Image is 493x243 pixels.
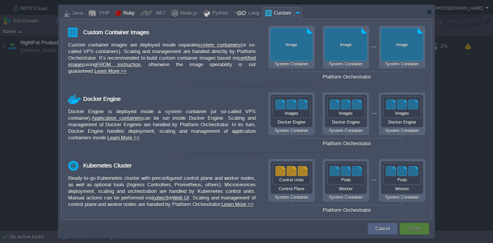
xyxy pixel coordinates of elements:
[327,111,365,116] div: Images
[198,42,240,48] a: system containers
[270,120,313,124] div: Docker Engine
[152,8,166,19] div: .NET
[68,175,256,208] div: Ready-to-go Kubernetes cluster with preconfigured control plane and worker nodes, as well as opti...
[323,62,369,66] div: System Container
[68,42,256,74] div: Custom container images are deployed inside separate (or so-called VPS containers). Scaling and m...
[323,128,369,133] div: System Container
[383,111,421,116] div: Images
[325,186,367,191] div: Worker
[325,42,367,47] div: Image
[68,94,81,104] img: docker-icon.svg
[121,8,135,19] div: Ruby
[152,195,168,201] a: kubectl
[70,8,83,19] div: Java
[268,62,315,66] div: System Container
[92,115,143,121] a: Application containers
[268,128,315,133] div: System Container
[173,195,189,201] a: Web UI
[246,8,259,19] div: Lang
[83,159,132,172] div: Kubernetes Cluster
[379,195,425,199] div: System Container
[272,8,294,19] div: Custom
[273,111,310,116] div: Images
[178,8,197,19] div: Node.js
[94,68,127,74] a: Learn More >>
[210,8,228,19] div: Python
[376,225,390,233] button: Cancel
[96,62,141,67] a: FROM instruction
[270,186,313,191] div: Control Plane
[83,26,149,39] div: Custom Container Images
[268,74,425,80] div: Platform Orchestrator
[97,8,110,19] div: PHP
[383,178,421,182] div: Pods
[268,195,315,199] div: System Container
[107,135,140,141] a: Learn More >>
[221,201,254,207] a: Learn More >>
[381,42,423,47] div: Image
[273,178,310,182] div: Control Units
[323,195,369,199] div: System Container
[68,161,79,171] img: kubernetes-icon.svg
[379,128,425,133] div: System Container
[379,62,425,66] div: System Container
[268,141,425,146] div: Platform Orchestrator
[381,120,423,124] div: Docker Engine
[68,28,77,37] img: custom-icon.svg
[381,186,423,191] div: Worker
[68,108,256,141] div: Docker Engine is deployed inside a system container (or so-called VPS container). can be run insi...
[270,42,313,47] div: Image
[268,207,425,213] div: Platform Orchestrator
[325,120,367,124] div: Docker Engine
[327,178,365,182] div: Pods
[83,92,121,106] div: Docker Engine
[407,225,421,233] button: Create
